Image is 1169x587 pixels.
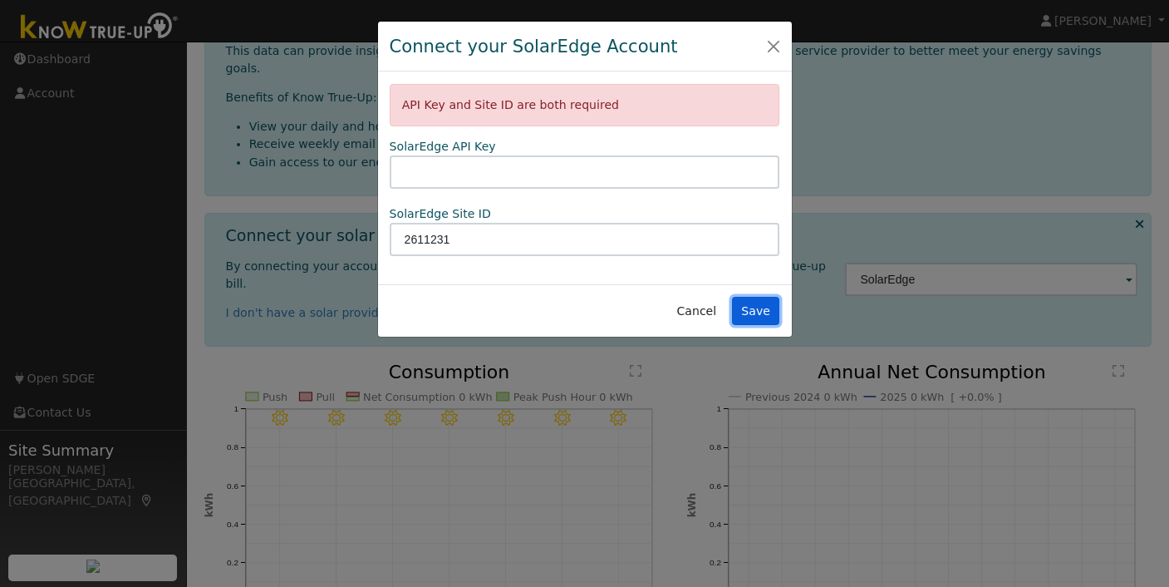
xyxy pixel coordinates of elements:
[390,33,678,60] h4: Connect your SolarEdge Account
[762,34,785,57] button: Close
[390,84,780,126] div: API Key and Site ID are both required
[732,297,780,325] button: Save
[390,205,491,223] label: SolarEdge Site ID
[390,138,496,155] label: SolarEdge API Key
[667,297,726,325] button: Cancel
